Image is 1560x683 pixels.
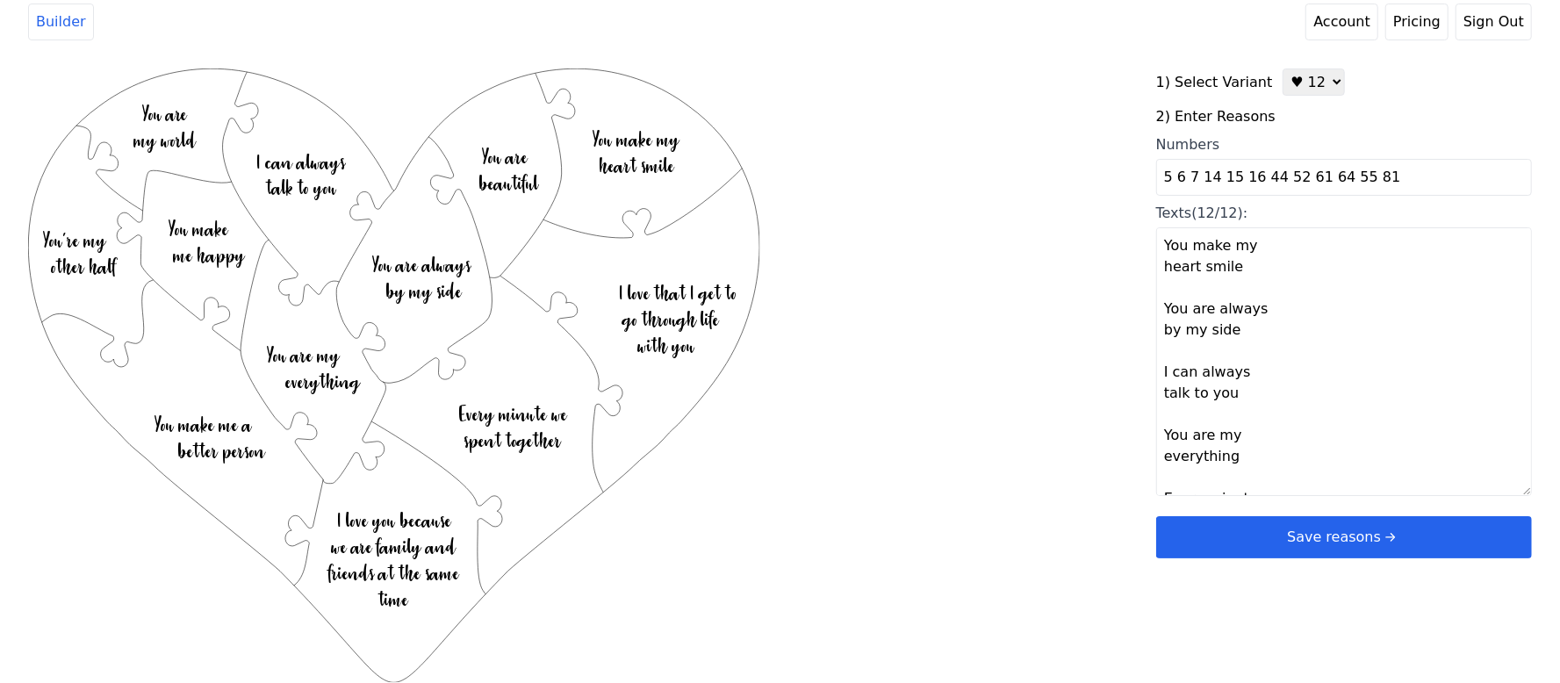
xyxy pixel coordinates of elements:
[1156,134,1532,155] div: Numbers
[479,169,541,197] text: beautiful
[622,306,721,333] text: go through life
[178,437,267,464] text: better person
[331,534,457,561] text: we are family and
[464,428,563,455] text: spent together
[155,411,253,438] text: You make me a
[1191,205,1247,221] span: (12/12):
[142,100,189,127] text: You are
[637,332,695,359] text: with you
[1156,159,1532,196] input: Numbers
[372,251,472,278] text: You are always
[1381,528,1400,547] svg: arrow right short
[51,253,118,280] text: other half
[619,279,737,306] text: I love that I get to
[482,143,528,170] text: You are
[1156,227,1532,496] textarea: Texts(12/12):
[599,152,675,179] text: heart smile
[256,148,347,176] text: I can always
[378,586,410,614] text: time
[458,401,568,428] text: Every minute we
[1385,4,1449,40] a: Pricing
[173,241,246,269] text: me happy
[385,277,463,305] text: by my side
[593,126,681,153] text: You make my
[133,126,197,154] text: my world
[169,215,230,242] text: You make
[28,4,94,40] a: Builder
[1305,4,1378,40] a: Account
[1156,516,1532,558] button: Save reasonsarrow right short
[267,341,341,369] text: You are my
[1456,4,1532,40] button: Sign Out
[1156,203,1532,224] div: Texts
[265,175,337,202] text: talk to you
[285,368,361,395] text: everything
[1156,106,1532,127] label: 2) Enter Reasons
[327,560,460,587] text: friends at the same
[1156,72,1273,93] label: 1) Select Variant
[337,507,452,535] text: I love you because
[43,226,107,254] text: You’re my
